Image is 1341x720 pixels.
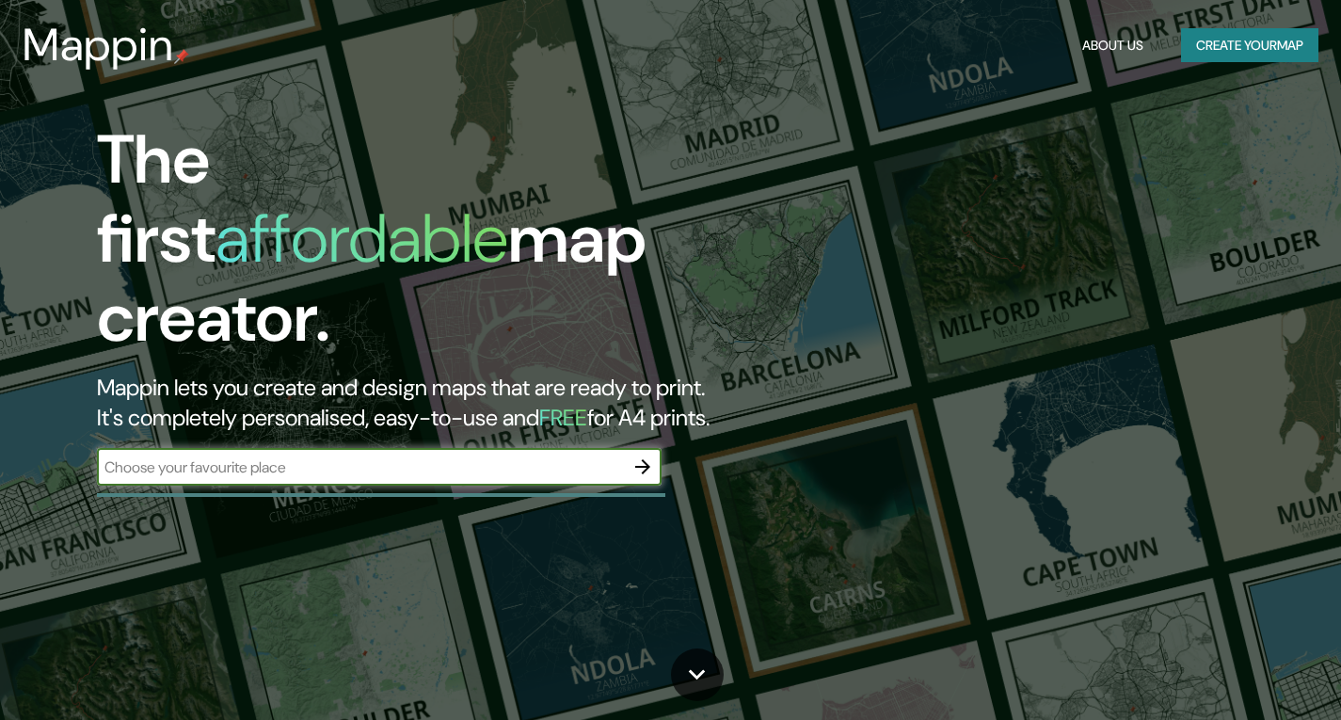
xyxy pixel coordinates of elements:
h1: The first map creator. [97,120,768,373]
h2: Mappin lets you create and design maps that are ready to print. It's completely personalised, eas... [97,373,768,433]
input: Choose your favourite place [97,456,624,478]
h5: FREE [539,403,587,432]
button: Create yourmap [1181,28,1318,63]
img: mappin-pin [174,49,189,64]
h1: affordable [216,195,508,282]
h3: Mappin [23,19,174,72]
button: About Us [1075,28,1151,63]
